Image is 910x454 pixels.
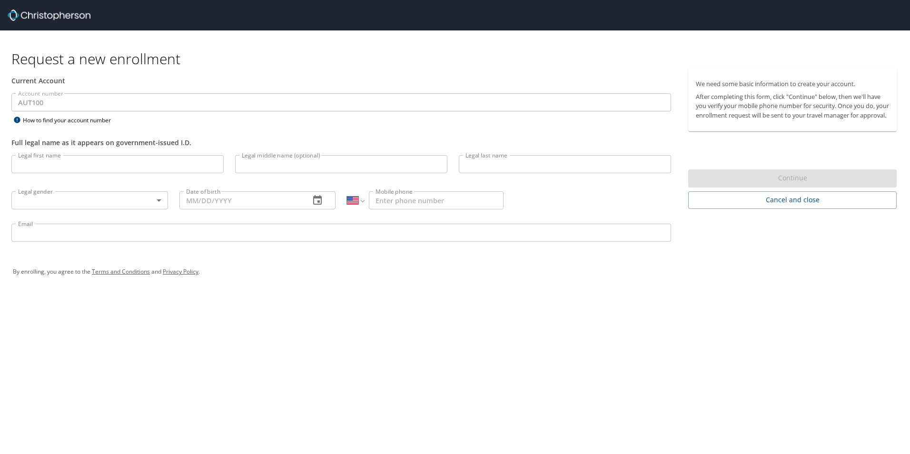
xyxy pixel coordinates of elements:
div: Current Account [11,76,671,86]
img: cbt logo [8,10,90,21]
p: After completing this form, click "Continue" below, then we'll have you verify your mobile phone ... [696,92,889,120]
span: Cancel and close [696,194,889,206]
input: MM/DD/YYYY [179,191,303,209]
div: Full legal name as it appears on government-issued I.D. [11,138,671,148]
div: ​ [11,191,168,209]
div: By enrolling, you agree to the and . [13,260,897,284]
button: Cancel and close [688,191,897,209]
p: We need some basic information to create your account. [696,79,889,89]
input: Enter phone number [369,191,504,209]
h1: Request a new enrollment [11,49,904,68]
div: How to find your account number [11,114,130,126]
a: Privacy Policy [163,267,198,276]
a: Terms and Conditions [92,267,150,276]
